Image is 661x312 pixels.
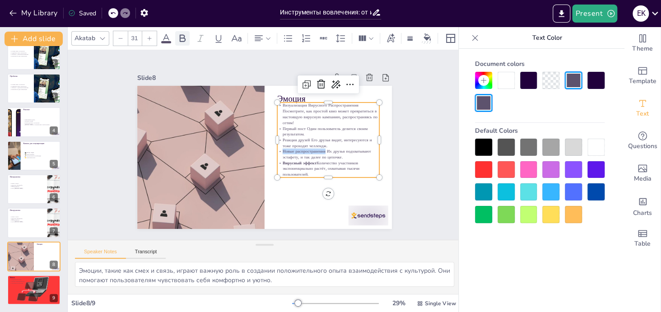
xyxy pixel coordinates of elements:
[126,249,166,259] button: Transcript
[23,122,58,124] p: Взаимодействие с культурой
[10,218,45,219] p: Вирусные флешмобы
[7,74,61,103] div: https://cdn.sendsteps.com/images/logo/sendsteps_logo_white.pnghttps://cdn.sendsteps.com/images/lo...
[23,121,58,122] p: Эмоции и мемы
[50,126,58,135] div: 4
[23,108,58,111] p: Решение
[7,275,61,305] div: 9
[475,56,605,72] div: Document colors
[10,210,45,212] p: Инструменты
[7,40,61,70] div: 2
[10,87,31,88] p: Общение с единомышленниками
[75,249,126,259] button: Speaker Notes
[10,219,45,221] p: UGC-марафоны
[624,125,661,157] div: Get real-time input from your audience
[23,157,58,158] p: 🤝 Комьюнити-чаты
[624,92,661,125] div: Add text boxes
[636,109,649,119] span: Text
[10,84,31,85] p: Потеря связи с культурой
[425,300,456,307] span: Single View
[23,119,58,121] p: Уникальный подход
[7,107,61,137] div: https://cdn.sendsteps.com/images/logo/sendsteps_logo_white.pnghttps://cdn.sendsteps.com/images/lo...
[284,112,386,174] p: Визуализация Вирусного Распространения Посмотрите, как простой квиз может превратиться в настоящу...
[50,294,58,302] div: 9
[23,153,58,155] p: 🎭 Мем-страницы
[10,182,45,184] p: Игры и тесты
[10,53,31,55] p: Общение с единомышленниками
[7,174,61,204] div: https://cdn.sendsteps.com/images/logo/sendsteps_logo_white.pnghttps://cdn.sendsteps.com/images/lo...
[75,262,454,287] textarea: Эмоции, такие как смех и связь, играют важную роль в создании положительного опыта взаимодействия...
[10,50,31,52] p: Потеря связи с культурой
[10,85,31,87] p: Поддержка через технологии
[384,31,397,46] div: Text effects
[356,31,376,46] div: Column Count
[73,32,97,44] div: Akatab
[279,132,377,184] p: Первый пост Один пользователь делится своим результатом.
[10,186,45,188] p: UGC-марафоны
[572,5,617,23] button: Present
[475,123,605,139] div: Default Colors
[553,5,570,23] button: Export to PowerPoint
[174,28,321,100] div: Slide 8
[7,242,61,271] div: 8
[50,193,58,201] div: 6
[270,154,368,205] p: Новые распространения Их друзья подхватывают эстафету, и так далее по цепочке.
[7,208,61,237] div: https://cdn.sendsteps.com/images/logo/sendsteps_logo_white.pnghttps://cdn.sendsteps.com/images/lo...
[273,166,306,185] strong: Вирусный эффект
[10,176,45,178] p: Инструменты
[275,143,372,195] p: Реакция друзей Его друзья видят, интересуются и тоже проходят челлендж.
[50,160,58,168] div: 5
[23,124,58,126] p: [DOMAIN_NAME] - польский мир в твоём экране.
[388,299,410,307] div: 29 %
[624,222,661,255] div: Add a table
[405,31,415,46] div: Border settings
[263,164,363,221] p: Количество участников экспоненциально растёт, охватывая тысячи пользователей.
[10,279,58,281] p: Поддержание связи
[68,9,96,18] div: Saved
[634,174,652,184] span: Media
[50,93,58,101] div: 3
[624,157,661,190] div: Add images, graphics, shapes or video
[10,216,45,218] p: Игры и тесты
[628,141,657,151] span: Questions
[23,155,58,157] p: 🎤 Музыкальные коллаборации
[37,243,58,246] p: Эмоция
[624,27,661,60] div: Change the overall theme
[633,208,652,218] span: Charts
[50,261,58,269] div: 8
[624,60,661,92] div: Add ready made slides
[23,142,58,145] p: Каналы для популяризации
[71,299,292,307] div: Slide 8 / 9
[50,59,58,67] div: 2
[624,190,661,222] div: Add charts and graphs
[7,141,61,171] div: https://cdn.sendsteps.com/images/logo/sendsteps_logo_white.pnghttps://cdn.sendsteps.com/images/lo...
[10,184,45,186] p: Вирусные флешмобы
[633,5,649,23] button: E K
[5,32,63,46] button: Add slide
[10,88,31,90] p: Возможности для развлечения
[280,6,372,19] input: Insert title
[10,221,45,223] p: Клуб [DOMAIN_NAME]
[23,152,58,154] p: 🎬 TikTok / Reels
[10,51,31,53] p: Поддержка через технологии
[633,5,649,22] div: E K
[10,55,31,57] p: Возможности для развлечения
[634,239,651,249] span: Table
[10,282,58,284] p: Доступность культуры
[482,27,612,49] p: Text Color
[10,280,58,282] p: Чувство принадлежности
[10,276,58,279] p: Финал
[10,75,31,78] p: Проблема
[632,44,653,54] span: Theme
[10,187,45,189] p: Клуб [DOMAIN_NAME]
[7,6,61,20] button: My Library
[629,76,656,86] span: Template
[50,227,58,235] div: 7
[420,33,434,43] div: Background color
[443,31,458,46] div: Layout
